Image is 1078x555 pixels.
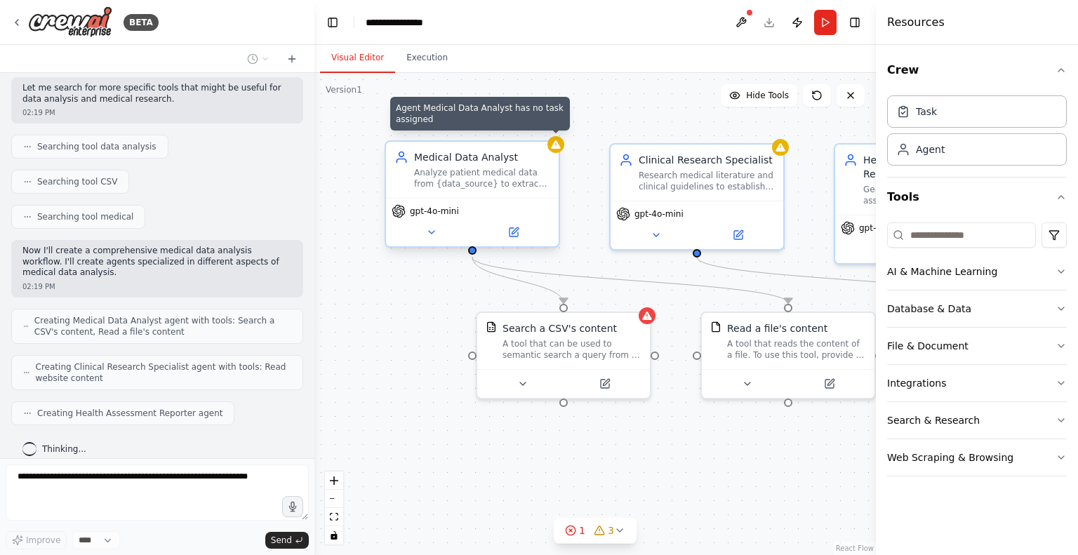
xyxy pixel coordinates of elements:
span: 1 [579,523,585,537]
div: Task [916,105,937,119]
span: gpt-4o-mini [859,222,908,234]
button: zoom in [325,472,343,490]
div: Medical Data Analyst [414,150,550,164]
span: gpt-4o-mini [410,206,459,217]
span: gpt-4o-mini [634,208,684,220]
div: Version 1 [326,84,362,95]
button: AI & Machine Learning [887,253,1067,290]
p: Let me search for more specific tools that might be useful for data analysis and medical research. [22,83,292,105]
span: Send [271,535,292,546]
p: Now I'll create a comprehensive medical data analysis workflow. I'll create agents specialized in... [22,246,292,279]
nav: breadcrumb [366,15,436,29]
g: Edge from 9a53198d-0886-4fa6-bfbe-76618e3c9e73 to c1e99c82-66c9-481f-9661-5d0b4296c543 [690,257,1020,303]
button: Send [265,532,309,549]
div: Clinical Research SpecialistResearch medical literature and clinical guidelines to establish heal... [609,143,785,250]
button: Open in side panel [790,375,869,392]
button: Open in side panel [474,224,553,241]
button: File & Document [887,328,1067,364]
h4: Resources [887,14,945,31]
button: Search & Research [887,402,1067,439]
button: zoom out [325,490,343,508]
span: Hide Tools [746,90,789,101]
button: Start a new chat [281,51,303,67]
div: FileReadToolRead a file's contentA tool that reads the content of a file. To use this tool, provi... [700,312,876,399]
span: Improve [26,535,60,546]
g: Edge from 421b4a9c-c606-4fe5-b941-9d4c3bdf0db1 to dbaab227-dbd7-4314-8bc9-7c8534603dbe [465,257,571,303]
span: Creating Clinical Research Specialist agent with tools: Read website content [36,361,291,384]
div: Analyze patient medical data from {data_source} to extract key health indicators, vital signs, la... [414,167,550,189]
a: React Flow attribution [836,544,874,552]
button: Crew [887,51,1067,90]
div: Crew [887,90,1067,177]
span: 3 [608,523,614,537]
span: Thinking... [42,443,86,455]
button: Web Scraping & Browsing [887,439,1067,476]
img: FileReadTool [710,321,721,333]
button: Open in side panel [565,375,644,392]
button: Visual Editor [320,44,395,73]
button: 13 [554,518,637,544]
span: Creating Medical Data Analyst agent with tools: Search a CSV's content, Read a file's content [34,315,291,337]
div: CSVSearchToolSearch a CSV's contentA tool that can be used to semantic search a query from a CSV'... [476,312,651,399]
button: fit view [325,508,343,526]
div: BETA [124,14,159,31]
div: Clinical Research Specialist [639,153,775,167]
div: React Flow controls [325,472,343,544]
span: Searching tool medical [37,211,133,222]
div: A tool that can be used to semantic search a query from a CSV's content. [503,338,641,361]
button: Tools [887,178,1067,217]
div: Health Assessment ReporterGenerate comprehensive health assessment reports for each patient in {d... [834,143,1009,265]
div: Agent [916,142,945,156]
button: Database & Data [887,290,1067,327]
div: Agent Medical Data Analyst has no task assignedMedical Data AnalystAnalyze patient medical data f... [385,143,560,250]
div: Health Assessment Reporter [863,153,999,181]
button: toggle interactivity [325,526,343,544]
button: Hide right sidebar [845,13,865,32]
button: Switch to previous chat [241,51,275,67]
span: Searching tool CSV [37,176,117,187]
div: Read a file's content [727,321,827,335]
div: Generate comprehensive health assessment reports for each patient in {data_source}, categorizing ... [863,184,999,206]
button: Open in side panel [698,227,778,243]
img: Logo [28,6,112,38]
div: Research medical literature and clinical guidelines to establish health benchmarks and criteria f... [639,170,775,192]
div: Search a CSV's content [503,321,617,335]
span: Searching tool data analysis [37,141,157,152]
img: CSVSearchTool [486,321,497,333]
button: Click to speak your automation idea [282,496,303,517]
div: Agent Medical Data Analyst has no task assigned [390,97,570,131]
button: Improve [6,531,67,549]
div: 02:19 PM [22,281,292,292]
div: Tools [887,217,1067,488]
button: Execution [395,44,459,73]
span: Creating Health Assessment Reporter agent [37,408,222,419]
div: 02:19 PM [22,107,292,118]
button: Hide Tools [721,84,797,107]
button: Integrations [887,365,1067,401]
button: Hide left sidebar [323,13,342,32]
div: A tool that reads the content of a file. To use this tool, provide a 'file_path' parameter with t... [727,338,866,361]
g: Edge from 421b4a9c-c606-4fe5-b941-9d4c3bdf0db1 to d8273007-7e31-4b14-87ff-28240bcb112e [465,257,795,303]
